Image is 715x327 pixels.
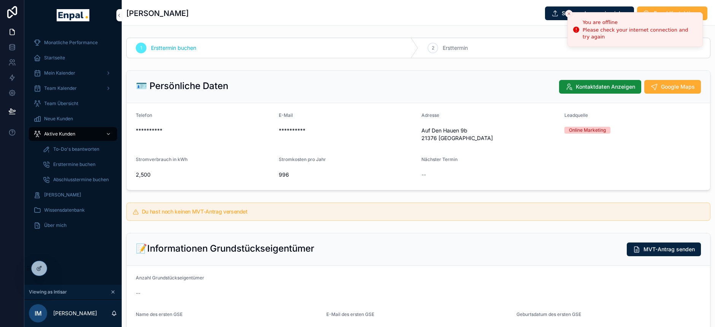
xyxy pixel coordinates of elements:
span: Stromverbrauch in kWh [136,156,187,162]
button: Enpal Kontaktieren [637,6,707,20]
div: Please check your internet connection and try again [583,27,696,40]
h5: Du hast noch keinen MVT-Antrag versendet [142,209,704,214]
span: 2 [432,45,434,51]
span: IM [35,309,42,318]
span: Aktive Kunden [44,131,75,137]
a: Team Übersicht [29,97,117,110]
div: scrollable content [24,30,122,242]
span: Über mich [44,222,67,228]
h2: 📝Informationen Grundstückseigentümer [136,242,314,255]
span: Kontaktdaten Anzeigen [576,83,635,91]
span: 996 [279,171,416,179]
span: To-Do's beantworten [53,146,99,152]
span: Team Übersicht [44,100,78,107]
span: Stromrechnung einreichen [562,10,628,17]
span: Startseite [44,55,65,61]
span: Leadquelle [564,112,588,118]
div: Online Marketing [569,127,606,134]
a: To-Do's beantworten [38,142,117,156]
span: Geburtsdatum des ersten GSE [516,311,581,317]
span: Nächster Termin [421,156,458,162]
span: Neue Kunden [44,116,73,122]
span: Auf Den Hauen 9b 21376 [GEOGRAPHIC_DATA] [421,127,558,142]
a: [PERSON_NAME] [29,188,117,202]
span: Google Maps [661,83,695,91]
h2: 🪪 Persönliche Daten [136,80,228,92]
span: -- [136,289,140,297]
button: Google Maps [644,80,701,94]
span: Abschlusstermine buchen [53,177,109,183]
span: Ersttermin [443,44,468,52]
span: Anzahl Grundstückseigentümer [136,275,204,281]
span: -- [421,171,426,179]
a: Startseite [29,51,117,65]
a: Wissensdatenbank [29,203,117,217]
h1: [PERSON_NAME] [126,8,189,19]
a: Über mich [29,219,117,232]
span: [PERSON_NAME] [44,192,81,198]
button: MVT-Antrag senden [627,242,701,256]
span: Adresse [421,112,439,118]
span: Monatliche Performance [44,40,98,46]
div: You are offline [583,19,696,26]
a: Team Kalender [29,81,117,95]
span: Viewing as Intisar [29,289,67,295]
a: Abschlusstermine buchen [38,173,117,187]
span: E-Mail [279,112,293,118]
a: Neue Kunden [29,112,117,126]
span: Ersttermin buchen [151,44,196,52]
span: 1 [140,45,142,51]
a: Aktive Kunden [29,127,117,141]
button: Close toast [565,10,573,18]
a: Ersttermine buchen [38,158,117,171]
img: App logo [57,9,89,21]
span: Team Kalender [44,85,77,91]
p: [PERSON_NAME] [53,309,97,317]
span: 2,500 [136,171,273,179]
span: Stromkosten pro Jahr [279,156,326,162]
span: Wissensdatenbank [44,207,85,213]
span: E-Mail des ersten GSE [326,311,374,317]
a: Monatliche Performance [29,36,117,49]
a: Mein Kalender [29,66,117,80]
span: Name des ersten GSE [136,311,183,317]
button: Stromrechnung einreichen [545,6,634,20]
span: Mein Kalender [44,70,75,76]
span: Ersttermine buchen [53,161,95,167]
span: MVT-Antrag senden [643,246,695,253]
button: Kontaktdaten Anzeigen [559,80,641,94]
span: Telefon [136,112,152,118]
